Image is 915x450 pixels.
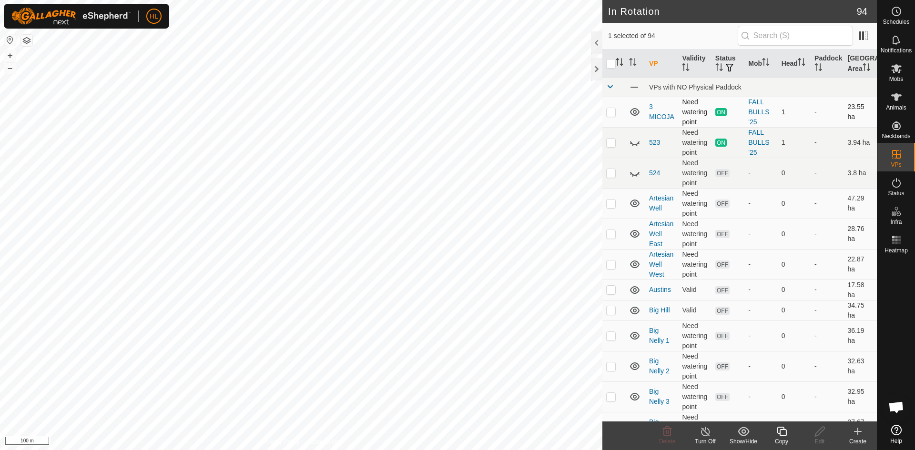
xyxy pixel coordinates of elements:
input: Search (S) [738,26,853,46]
td: Need watering point [678,127,711,158]
div: - [748,392,773,402]
td: 0 [778,381,811,412]
span: Neckbands [882,133,910,139]
span: Schedules [883,19,909,25]
td: - [811,249,844,280]
a: 524 [649,169,660,177]
span: OFF [715,393,730,401]
div: - [748,168,773,178]
span: HL [150,11,158,21]
img: Gallagher Logo [11,8,131,25]
td: Need watering point [678,219,711,249]
a: 523 [649,139,660,146]
th: Validity [678,50,711,78]
td: 22.87 ha [844,249,877,280]
td: Need watering point [678,188,711,219]
a: Big Nelly 1 [649,327,670,344]
span: OFF [715,362,730,370]
td: - [811,158,844,188]
span: Help [890,438,902,444]
td: 23.55 ha [844,97,877,127]
th: VP [645,50,678,78]
td: 0 [778,219,811,249]
span: OFF [715,307,730,315]
th: Mob [744,50,777,78]
p-sorticon: Activate to sort [682,65,690,72]
td: 0 [778,412,811,442]
a: Big Nelly 2 [649,357,670,375]
td: - [811,381,844,412]
div: VPs with NO Physical Paddock [649,83,873,91]
span: OFF [715,332,730,340]
td: - [811,412,844,442]
p-sorticon: Activate to sort [629,60,637,67]
p-sorticon: Activate to sort [762,60,770,67]
div: Turn Off [686,437,724,446]
td: - [811,320,844,351]
td: 1 [778,97,811,127]
a: Artesian Well West [649,250,673,278]
p-sorticon: Activate to sort [616,60,623,67]
td: 32.95 ha [844,381,877,412]
td: - [811,97,844,127]
span: Mobs [889,76,903,82]
th: [GEOGRAPHIC_DATA] Area [844,50,877,78]
h2: In Rotation [608,6,857,17]
td: 0 [778,249,811,280]
th: Paddock [811,50,844,78]
span: OFF [715,169,730,177]
a: Big Hill [649,306,670,314]
th: Head [778,50,811,78]
span: OFF [715,260,730,269]
a: 3 MICOJA [649,103,674,120]
p-sorticon: Activate to sort [863,65,870,72]
a: Contact Us [311,438,339,446]
td: 36.19 ha [844,320,877,351]
a: Artesian Well East [649,220,673,248]
span: Heatmap [884,248,908,253]
td: 47.29 ha [844,188,877,219]
td: 0 [778,300,811,320]
td: 32.63 ha [844,351,877,381]
td: - [811,127,844,158]
button: + [4,50,16,61]
span: 1 selected of 94 [608,31,738,41]
p-sorticon: Activate to sort [798,60,805,67]
td: Need watering point [678,412,711,442]
td: 1 [778,127,811,158]
div: - [748,331,773,341]
td: 0 [778,158,811,188]
p-sorticon: Activate to sort [814,65,822,72]
td: 17.58 ha [844,280,877,300]
span: OFF [715,230,730,238]
div: FALL BULLS '25 [748,97,773,127]
td: 3.8 ha [844,158,877,188]
div: - [748,361,773,371]
td: 3.94 ha [844,127,877,158]
a: Big Nelly 3 [649,388,670,405]
div: Edit [801,437,839,446]
td: Valid [678,280,711,300]
td: Need watering point [678,249,711,280]
th: Status [712,50,744,78]
span: ON [715,108,727,116]
span: Infra [890,219,902,225]
button: – [4,62,16,74]
a: Artesian Well [649,194,673,212]
a: Big Nelly 4 [649,418,670,436]
td: - [811,300,844,320]
a: Austins [649,286,671,293]
button: Reset Map [4,34,16,46]
td: Need watering point [678,158,711,188]
td: 0 [778,280,811,300]
td: - [811,188,844,219]
div: Open chat [882,393,911,421]
span: Delete [659,438,676,445]
div: - [748,229,773,239]
div: - [748,199,773,209]
td: 0 [778,351,811,381]
td: - [811,219,844,249]
p-sorticon: Activate to sort [715,65,723,72]
div: Show/Hide [724,437,762,446]
span: Status [888,190,904,196]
